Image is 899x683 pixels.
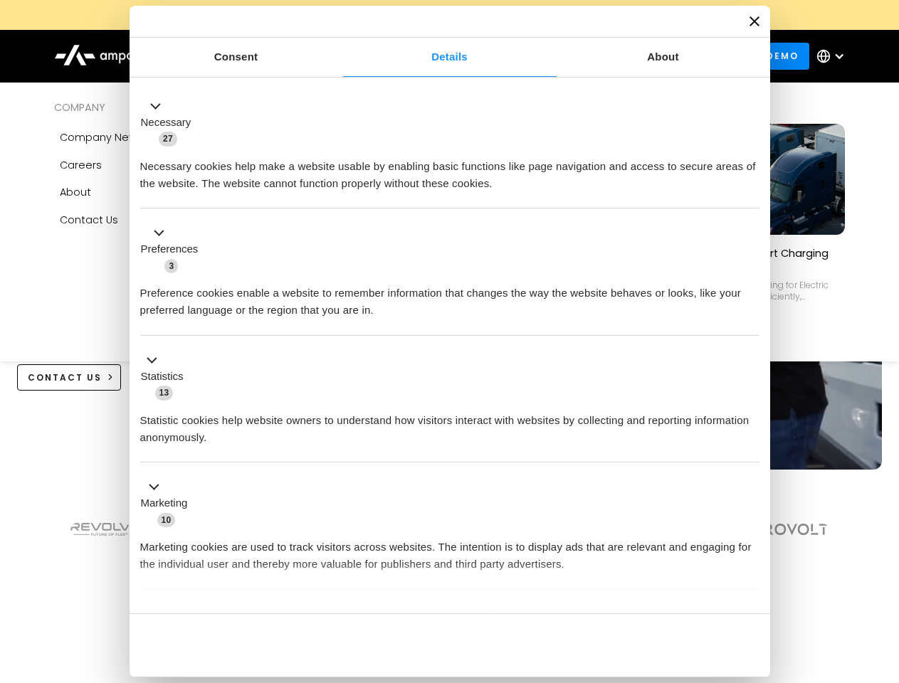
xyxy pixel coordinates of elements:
div: Preference cookies enable a website to remember information that changes the way the website beha... [140,274,759,319]
label: Preferences [141,241,199,258]
button: Okay [554,625,759,666]
button: Statistics (13) [140,351,192,401]
div: CONTACT US [28,371,102,384]
a: CONTACT US [17,364,122,391]
label: Statistics [141,369,184,385]
button: Marketing (10) [140,479,196,529]
a: About [54,179,231,206]
div: Statistic cookies help website owners to understand how visitors interact with websites by collec... [140,401,759,446]
span: 27 [159,132,177,146]
div: About [60,184,91,200]
a: Details [343,38,557,77]
button: Unclassified (2) [140,605,257,623]
a: New Webinars: Register to Upcoming WebinarsREGISTER HERE [130,7,770,23]
a: Contact Us [54,206,231,233]
div: COMPANY [54,100,231,115]
span: 3 [164,259,178,273]
span: 13 [155,386,174,400]
a: About [557,38,770,77]
button: Preferences (3) [140,225,207,275]
button: Close banner [750,16,759,26]
label: Marketing [141,495,188,512]
label: Necessary [141,115,191,131]
a: Careers [54,152,231,179]
div: Careers [60,157,102,173]
div: Contact Us [60,212,118,228]
span: 10 [157,513,176,527]
img: Aerovolt Logo [744,524,829,535]
a: Company news [54,124,231,151]
span: 2 [235,608,248,622]
a: Consent [130,38,343,77]
div: Company news [60,129,143,145]
div: Necessary cookies help make a website usable by enabling basic functions like page navigation and... [140,147,759,192]
div: Marketing cookies are used to track visitors across websites. The intention is to display ads tha... [140,528,759,573]
button: Necessary (27) [140,97,200,147]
